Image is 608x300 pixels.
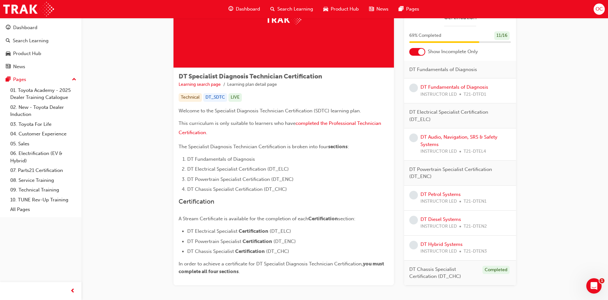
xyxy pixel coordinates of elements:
span: INSTRUCTOR LED [420,198,457,205]
div: Pages [13,76,26,83]
span: DT Specialist Diagnosis Technician Certification [179,73,322,80]
span: DT Electrical Specialist Certification (DT_ELC) [187,166,289,172]
span: (DT_CHC) [266,248,289,254]
a: Product Hub [3,48,79,60]
span: search-icon [6,38,10,44]
a: DT Fundamentals of Diagnosis [420,84,488,90]
span: guage-icon [6,25,11,31]
a: News [3,61,79,73]
span: DT Electrical Specialist [187,228,237,234]
a: pages-iconPages [394,3,424,16]
span: T21-DTEN3 [464,248,487,255]
span: DT Powertrain Specialist Certification (DT_ENC) [409,166,506,180]
span: learningRecordVerb_NONE-icon [409,84,418,92]
span: News [376,5,389,13]
span: car-icon [323,5,328,13]
div: 11 / 16 [494,31,510,40]
span: Certification [179,198,214,205]
a: 03. Toyota For Life [8,119,79,129]
a: 09. Technical Training [8,185,79,195]
span: learningRecordVerb_NONE-icon [409,215,418,224]
button: Pages [3,74,79,85]
span: INSTRUCTOR LED [420,148,457,155]
a: Search Learning [3,35,79,47]
a: Learning search page [179,82,221,87]
span: DT Fundamentals of Diagnosis [187,156,255,162]
span: In order to achieve a certificate for DT Specialist Diagnosis Technician Certification, [179,261,363,267]
a: DT Audio, Navigation, SRS & Safety Systems [420,134,497,147]
span: car-icon [6,51,11,57]
span: DT Chassis Specialist Certification (DT_CHC) [187,186,287,192]
span: T21-DTEL4 [464,148,486,155]
span: DT Chassis Specialist Certification (DT_CHC) [409,265,477,280]
div: Technical [179,93,202,102]
a: search-iconSearch Learning [265,3,318,16]
img: Trak [3,2,54,16]
span: 69 % Completed [409,32,441,39]
span: up-icon [72,76,76,84]
a: guage-iconDashboard [223,3,265,16]
a: car-iconProduct Hub [318,3,364,16]
div: Product Hub [13,50,41,57]
span: guage-icon [228,5,233,13]
span: Certification [239,228,268,234]
span: : [348,144,349,150]
span: INSTRUCTOR LED [420,248,457,255]
span: T21-DTEN2 [464,223,487,230]
span: Certification [235,248,265,254]
span: DT Powertrain Specialist [187,239,241,244]
span: OC [596,5,603,13]
a: completed the Professional Technician Certification [179,120,382,135]
span: . [239,269,240,274]
span: news-icon [369,5,374,13]
span: Show Incomplete Only [428,48,478,55]
span: learningRecordVerb_NONE-icon [409,134,418,142]
span: learningRecordVerb_NONE-icon [409,240,418,249]
a: DT Diesel Systems [420,216,461,222]
a: 06. Electrification (EV & Hybrid) [8,149,79,166]
a: DT Petrol Systems [420,191,461,197]
a: 08. Service Training [8,175,79,185]
a: Dashboard [3,22,79,34]
span: This curriculum is only suitable to learners who have [179,120,296,126]
span: T21-DTEN1 [464,198,487,205]
div: DT_SDTC [203,93,227,102]
div: Search Learning [13,37,49,45]
a: 05. Sales [8,139,79,149]
span: DT Powertrain Specialist Certification (DT_ENC) [187,176,294,182]
span: pages-icon [6,77,11,83]
a: DT Hybrid Systems [420,241,463,247]
span: (DT_ENC) [273,239,296,244]
span: learningRecordVerb_NONE-icon [409,191,418,199]
a: All Pages [8,205,79,215]
span: INSTRUCTOR LED [420,91,457,98]
a: 02. New - Toyota Dealer Induction [8,102,79,119]
span: Certification [308,216,338,222]
a: news-iconNews [364,3,394,16]
span: Pages [406,5,419,13]
span: DT Electrical Specialist Certification (DT_ELC) [409,109,506,123]
span: (DT_ELC) [270,228,291,234]
span: INSTRUCTOR LED [420,223,457,230]
span: Search Learning [277,5,313,13]
a: 10. TUNE Rev-Up Training [8,195,79,205]
span: 1 [599,278,604,283]
a: 04. Customer Experience [8,129,79,139]
span: prev-icon [70,287,75,295]
button: OC [594,4,605,15]
span: . [206,130,207,135]
div: Dashboard [13,24,37,31]
span: A Stream Certificate is available for the completion of each [179,216,308,222]
span: Dashboard [236,5,260,13]
a: 01. Toyota Academy - 2025 Dealer Training Catalogue [8,85,79,102]
a: 07. Parts21 Certification [8,166,79,175]
div: News [13,63,25,70]
span: Welcome to the Specialist Diagnosis Technician Certification (SDTC) learning plan. [179,108,361,114]
button: DashboardSearch LearningProduct HubNews [3,20,79,74]
span: section: [338,216,355,222]
span: news-icon [6,64,11,70]
div: Completed [482,265,510,274]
